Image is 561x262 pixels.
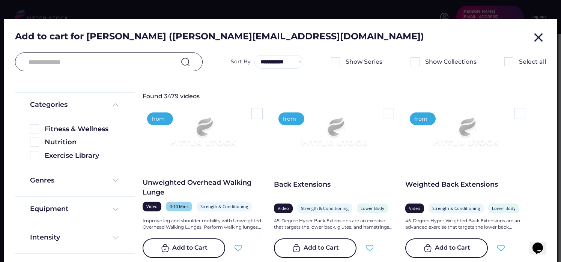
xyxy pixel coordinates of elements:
[30,124,39,133] img: Rectangle%205126.svg
[251,108,263,119] img: Rectangle%205126.svg
[432,205,480,211] div: Strength & Conditioning
[30,233,60,242] div: Intensity
[30,176,54,185] div: Genres
[45,138,120,147] div: Nutrition
[143,92,218,100] div: Found 3479 videos
[45,124,120,134] div: Fitness & Wellness
[529,232,553,255] iframe: chat widget
[435,244,470,253] div: Add to Cart
[519,58,546,66] div: Select all
[111,205,120,214] img: Frame%20%284%29.svg
[172,244,208,253] div: Add to Cart
[231,58,251,66] div: Sort By
[301,205,349,211] div: Strength & Conditioning
[30,100,68,109] div: Categories
[504,57,513,66] img: Rectangle%205126.svg
[531,30,546,45] button: close
[146,204,158,209] div: Video
[45,151,120,160] div: Exercise Library
[143,218,263,231] div: Improve leg and shoulder mobility with Unweighted Overhead Walking Lunges. Perform walking lunges...
[292,244,301,253] img: bag-tick-2%20%283%29.svg
[181,57,190,66] img: search-normal.svg
[152,115,165,123] div: from
[155,108,251,162] img: Frame%2079%20%281%29.svg
[161,244,170,253] img: bag-tick-2%20%283%29.svg
[331,57,340,66] img: Rectangle%205126.svg
[361,205,384,211] div: Lower Body
[405,180,525,189] div: Weighted Back Extensions
[111,100,120,109] img: Frame%20%285%29.svg
[30,138,39,147] img: Rectangle%205126.svg
[200,204,248,209] div: Strength & Conditioning
[274,180,394,189] div: Back Extensions
[283,115,296,123] div: from
[492,205,516,211] div: Lower Body
[423,244,432,253] img: bag-tick-2%20%283%29.svg
[346,58,382,66] div: Show Series
[143,178,263,197] div: Unweighted Overhead Walking Lunge
[111,176,120,185] img: Frame%20%284%29.svg
[414,115,427,123] div: from
[30,204,69,214] div: Equipment
[170,204,188,209] div: 0-10 Mins
[425,58,477,66] div: Show Collections
[278,205,289,211] div: Video
[417,108,513,162] img: Frame%2079%20%281%29.svg
[286,108,382,162] img: Frame%2079%20%281%29.svg
[304,244,339,253] div: Add to Cart
[15,30,531,47] div: Add to cart for [PERSON_NAME] ([PERSON_NAME][EMAIL_ADDRESS][DOMAIN_NAME])
[514,108,525,119] img: Rectangle%205126.svg
[274,218,394,231] div: 45-Degree Hyper Back Extensions are an exercise that targets the lower back, glutes, and hamstrin...
[405,218,525,231] div: 45-Degree Hyper Weighted Back Extensions are an advanced exercise that targets the lower back...
[383,108,394,119] img: Rectangle%205126.svg
[409,205,420,211] div: Video
[30,151,39,160] img: Rectangle%205126.svg
[111,233,120,242] img: Frame%20%284%29.svg
[411,57,420,66] img: Rectangle%205126.svg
